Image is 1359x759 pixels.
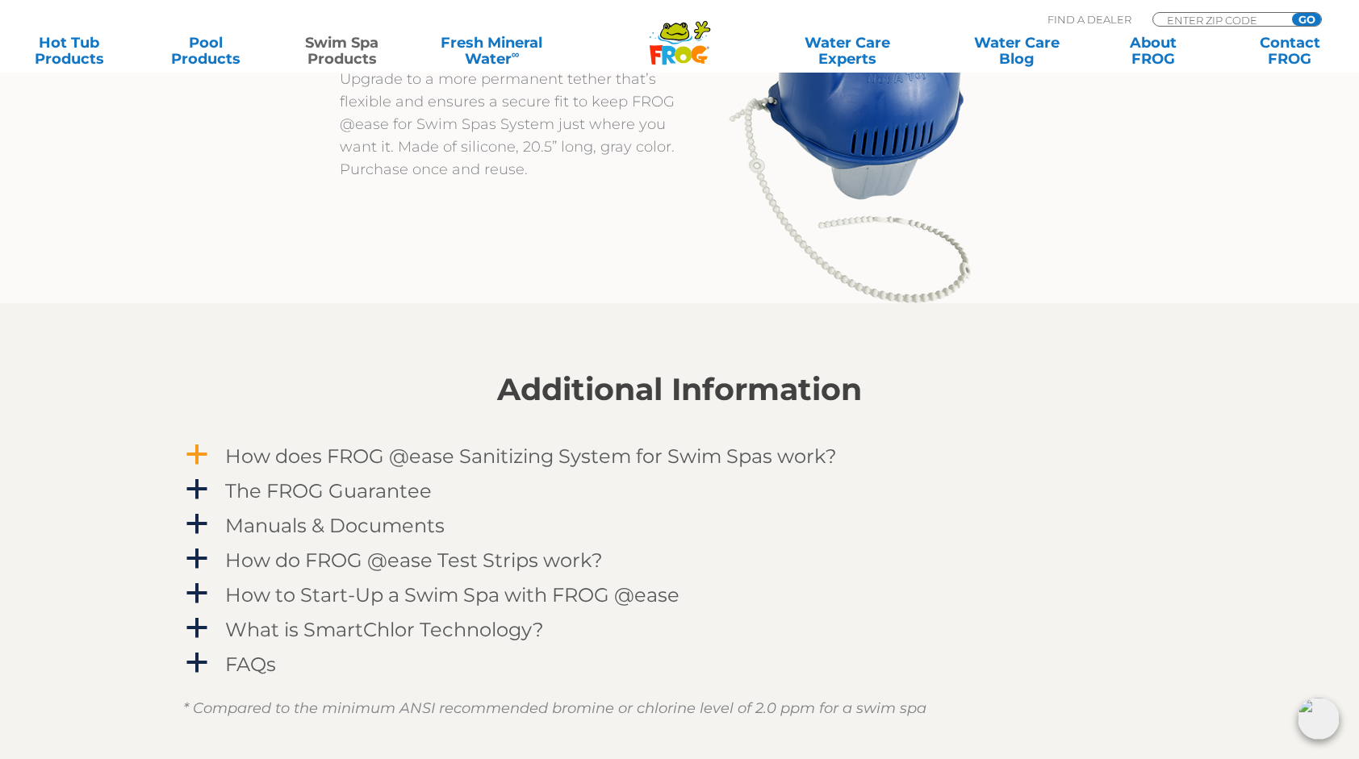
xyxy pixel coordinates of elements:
h2: Additional Information [183,372,1176,407]
a: a What is SmartChlor Technology? [183,615,1176,644]
p: Find A Dealer [1047,12,1131,27]
a: AboutFROG [1100,35,1206,67]
span: a [185,616,209,640]
a: a Manuals & Documents [183,511,1176,540]
img: openIcon [1298,698,1340,740]
span: a [185,443,209,467]
a: PoolProducts [153,35,259,67]
input: GO [1292,13,1321,26]
h4: How to Start-Up a Swim Spa with FROG @ease [225,584,679,606]
a: a How do FROG @ease Test Strips work? [183,545,1176,575]
h4: FAQs [225,653,276,675]
a: Swim SpaProducts [289,35,395,67]
a: Fresh MineralWater∞ [425,35,558,67]
a: a How does FROG @ease Sanitizing System for Swim Spas work? [183,441,1176,471]
a: a The FROG Guarantee [183,476,1176,506]
input: Zip Code Form [1165,13,1274,27]
h4: How do FROG @ease Test Strips work? [225,549,603,571]
h4: What is SmartChlor Technology? [225,619,544,640]
a: ContactFROG [1236,35,1343,67]
a: Hot TubProducts [16,35,123,67]
span: a [185,547,209,571]
h4: The FROG Guarantee [225,480,432,502]
a: Water CareExperts [761,35,934,67]
span: a [185,478,209,502]
a: Water CareBlog [964,35,1070,67]
a: a How to Start-Up a Swim Spa with FROG @ease [183,580,1176,610]
a: a FAQs [183,649,1176,679]
span: a [185,651,209,675]
span: a [185,512,209,536]
h4: Manuals & Documents [225,515,445,536]
p: Upgrade to a more permanent tether that’s flexible and ensures a secure fit to keep FROG @ease fo... [340,68,679,181]
sup: ∞ [512,48,520,60]
em: * Compared to the minimum ANSI recommended bromine or chlorine level of 2.0 ppm for a swim spa [183,699,926,717]
span: a [185,582,209,606]
h4: How does FROG @ease Sanitizing System for Swim Spas work? [225,445,837,467]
